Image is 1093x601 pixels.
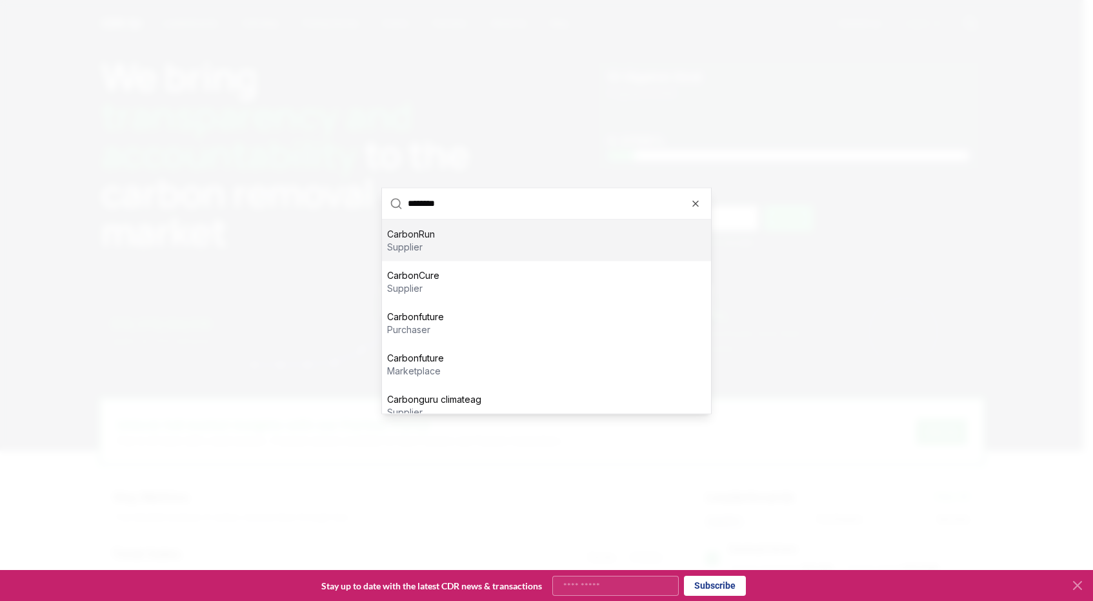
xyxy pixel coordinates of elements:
[387,351,444,364] p: Carbonfuture
[387,323,444,336] p: purchaser
[387,227,435,240] p: CarbonRun
[387,240,435,253] p: supplier
[387,392,481,405] p: Carbonguru climateag
[387,405,481,418] p: supplier
[387,281,439,294] p: supplier
[387,310,444,323] p: Carbonfuture
[387,364,444,377] p: marketplace
[387,269,439,281] p: CarbonCure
